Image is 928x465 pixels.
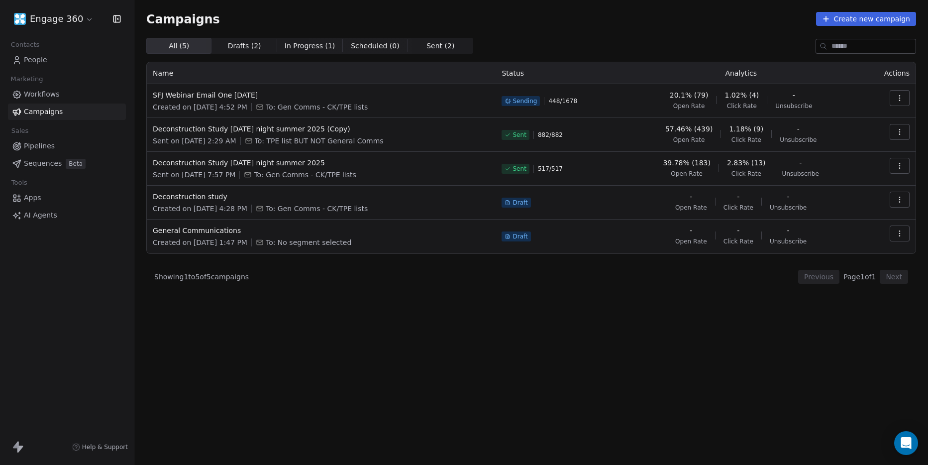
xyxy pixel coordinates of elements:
span: AI Agents [24,210,57,221]
span: Beta [66,159,86,169]
span: Open Rate [671,170,703,178]
span: SFJ Webinar Email One [DATE] [153,90,490,100]
span: Click Rate [727,102,757,110]
span: 1.18% (9) [729,124,763,134]
span: Unsubscribe [770,204,807,212]
button: Previous [798,270,839,284]
th: Analytics [620,62,861,84]
span: Pipelines [24,141,55,151]
span: Drafts ( 2 ) [228,41,261,51]
span: Contacts [6,37,44,52]
button: Create new campaign [816,12,916,26]
span: - [690,226,692,235]
span: - [799,158,802,168]
button: Next [880,270,908,284]
th: Status [496,62,620,84]
span: Deconstruction study [153,192,490,202]
th: Actions [862,62,916,84]
span: 20.1% (79) [670,90,709,100]
span: - [797,124,800,134]
span: - [737,226,739,235]
span: Showing 1 to 5 of 5 campaigns [154,272,249,282]
span: Apps [24,193,41,203]
span: Campaigns [146,12,220,26]
span: 448 / 1678 [548,97,577,105]
th: Name [147,62,496,84]
span: - [787,192,790,202]
span: Click Rate [723,237,753,245]
span: Marketing [6,72,47,87]
span: Click Rate [723,204,753,212]
span: - [793,90,795,100]
span: - [787,226,790,235]
span: Open Rate [675,237,707,245]
span: - [737,192,739,202]
span: 2.83% (13) [727,158,766,168]
span: Sent on [DATE] 2:29 AM [153,136,236,146]
span: Workflows [24,89,60,100]
span: Deconstruction Study [DATE] night summer 2025 [153,158,490,168]
span: Open Rate [673,136,705,144]
span: Deconstruction Study [DATE] night summer 2025 (Copy) [153,124,490,134]
span: Created on [DATE] 4:52 PM [153,102,247,112]
span: Sent ( 2 ) [426,41,454,51]
span: Tools [7,175,31,190]
a: Campaigns [8,104,126,120]
span: Engage 360 [30,12,83,25]
a: Workflows [8,86,126,103]
span: Sent on [DATE] 7:57 PM [153,170,235,180]
img: Engage%20360%20Logo_427x427_Final@1x%20copy.png [14,13,26,25]
span: Draft [513,232,527,240]
span: Help & Support [82,443,128,451]
span: To: Gen Comms - CK/TPE lists [266,204,368,214]
span: Open Rate [675,204,707,212]
span: Click Rate [731,170,761,178]
span: General Communications [153,226,490,235]
span: Unsubscribe [782,170,819,178]
span: People [24,55,47,65]
span: In Progress ( 1 ) [285,41,335,51]
span: Click Rate [731,136,761,144]
a: Apps [8,190,126,206]
a: SequencesBeta [8,155,126,172]
span: To: Gen Comms - CK/TPE lists [266,102,368,112]
span: Campaigns [24,107,63,117]
span: 1.02% (4) [724,90,759,100]
span: 882 / 882 [538,131,563,139]
div: Open Intercom Messenger [894,431,918,455]
span: Page 1 of 1 [843,272,876,282]
span: To: Gen Comms - CK/TPE lists [254,170,356,180]
span: Created on [DATE] 1:47 PM [153,237,247,247]
span: Sequences [24,158,62,169]
span: 517 / 517 [538,165,563,173]
span: Unsubscribe [780,136,817,144]
a: Pipelines [8,138,126,154]
span: To: TPE list BUT NOT General Comms [255,136,384,146]
span: Sent [513,165,526,173]
a: People [8,52,126,68]
span: Created on [DATE] 4:28 PM [153,204,247,214]
span: Unsubscribe [775,102,812,110]
span: Open Rate [673,102,705,110]
span: To: No segment selected [266,237,351,247]
span: Sent [513,131,526,139]
a: AI Agents [8,207,126,224]
span: - [690,192,692,202]
button: Engage 360 [12,10,96,27]
span: Unsubscribe [770,237,807,245]
a: Help & Support [72,443,128,451]
span: Sales [7,123,33,138]
span: Draft [513,199,527,207]
span: 39.78% (183) [663,158,710,168]
span: 57.46% (439) [665,124,713,134]
span: Scheduled ( 0 ) [351,41,400,51]
span: Sending [513,97,537,105]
